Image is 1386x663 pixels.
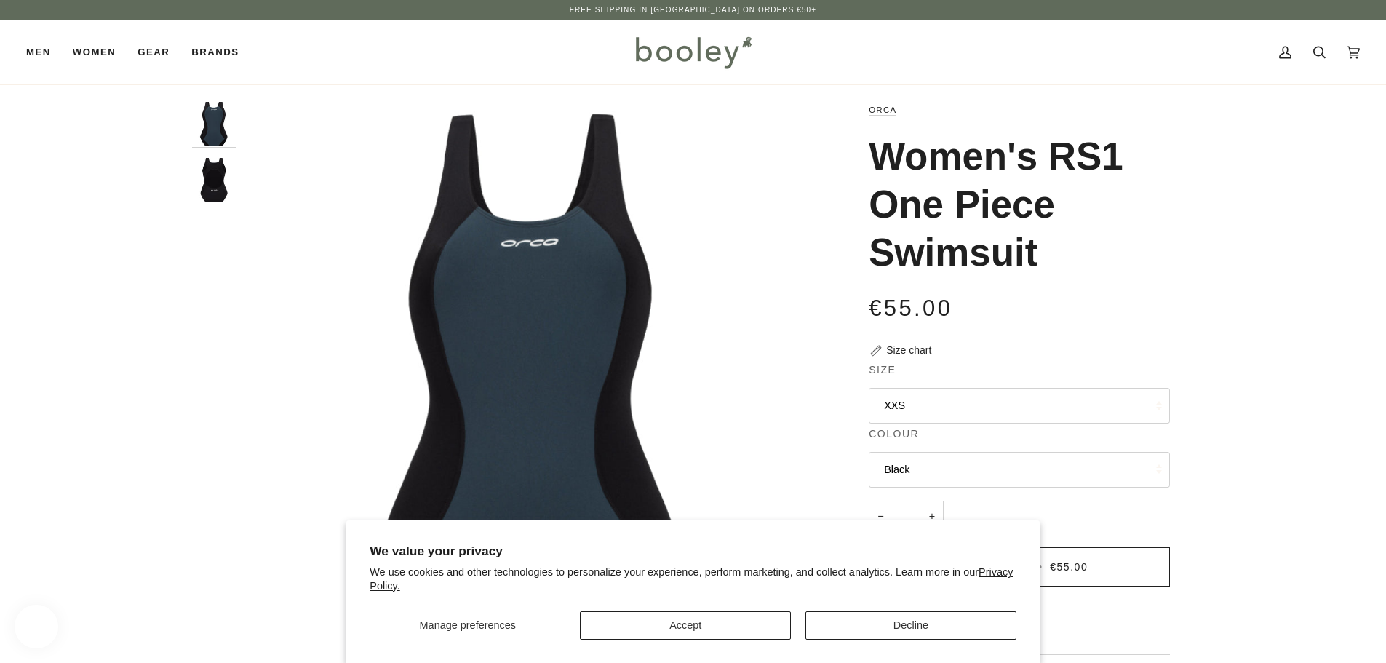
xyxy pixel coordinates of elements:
[73,45,116,60] span: Women
[26,45,51,60] span: Men
[570,4,816,16] p: Free Shipping in [GEOGRAPHIC_DATA] on Orders €50+
[370,566,1013,592] a: Privacy Policy.
[26,20,62,84] a: Men
[370,611,565,640] button: Manage preferences
[370,544,1016,559] h2: We value your privacy
[192,158,236,202] img: Orca Women's Rs1 One Piece Swimsuit Black - Booley Galway
[869,295,952,321] span: €55.00
[805,611,1016,640] button: Decline
[869,388,1170,424] button: XXS
[869,132,1159,277] h1: Women's RS1 One Piece Swimsuit
[15,605,58,648] iframe: Button to open loyalty program pop-up
[869,501,944,533] input: Quantity
[869,426,919,442] span: Colour
[869,452,1170,488] button: Black
[180,20,250,84] a: Brands
[420,619,516,631] span: Manage preferences
[1050,561,1088,573] span: €55.00
[127,20,180,84] a: Gear
[191,45,239,60] span: Brands
[138,45,170,60] span: Gear
[1035,561,1046,573] span: •
[62,20,127,84] a: Women
[920,501,944,533] button: +
[869,501,892,533] button: −
[869,106,896,114] a: Orca
[869,362,896,378] span: Size
[629,31,757,74] img: Booley
[192,102,236,146] img: Orca Women's Rs1 One Piece Swimsuit Black - Booley Galway
[580,611,791,640] button: Accept
[886,343,931,358] div: Size chart
[370,565,1016,593] p: We use cookies and other technologies to personalize your experience, perform marketing, and coll...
